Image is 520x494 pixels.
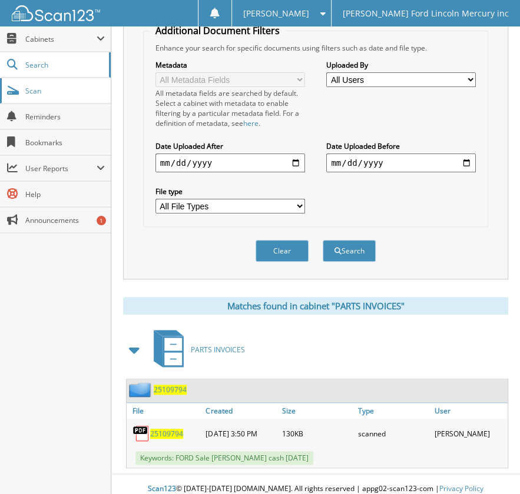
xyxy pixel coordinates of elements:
[25,215,105,225] span: Announcements
[155,153,305,172] input: start
[203,403,279,419] a: Created
[155,141,305,151] label: Date Uploaded After
[97,216,106,225] div: 1
[129,382,154,397] img: folder2.png
[355,422,431,445] div: scanned
[127,403,203,419] a: File
[133,425,150,442] img: PDF.png
[279,403,355,419] a: Size
[326,153,476,172] input: end
[135,451,313,465] span: Keywords: FORD Sale [PERSON_NAME] cash [DATE]
[326,60,476,70] label: Uploaded By
[432,422,508,445] div: [PERSON_NAME]
[25,34,97,44] span: Cabinets
[123,297,508,315] div: Matches found in cabinet "PARTS INVOICES"
[25,163,97,173] span: User Reports
[25,138,105,148] span: Bookmarks
[147,326,245,373] a: PARTS INVOICES
[155,60,305,70] label: Metadata
[256,240,309,262] button: Clear
[439,483,483,493] a: Privacy Policy
[148,483,176,493] span: Scan123
[25,86,105,96] span: Scan
[432,403,508,419] a: User
[150,24,286,37] legend: Additional Document Filters
[203,422,279,445] div: [DATE] 3:50 PM
[25,112,105,122] span: Reminders
[154,385,187,395] a: 25109794
[326,141,476,151] label: Date Uploaded Before
[150,429,183,439] a: 25109794
[150,43,482,53] div: Enhance your search for specific documents using filters such as date and file type.
[191,345,245,355] span: PARTS INVOICES
[279,422,355,445] div: 130KB
[343,10,509,17] span: [PERSON_NAME] Ford Lincoln Mercury inc
[243,10,309,17] span: [PERSON_NAME]
[355,403,431,419] a: Type
[12,5,100,21] img: scan123-logo-white.svg
[25,60,103,70] span: Search
[155,186,305,196] label: File type
[323,240,376,262] button: Search
[25,189,105,199] span: Help
[155,88,305,128] div: All metadata fields are searched by default. Select a cabinet with metadata to enable filtering b...
[243,118,259,128] a: here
